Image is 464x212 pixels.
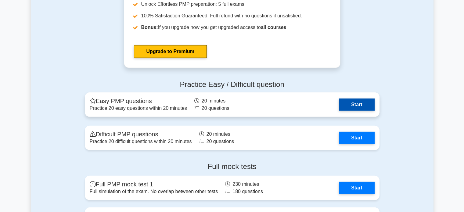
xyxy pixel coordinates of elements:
[85,162,379,171] h4: Full mock tests
[85,80,379,89] h4: Practice Easy / Difficult question
[134,45,207,58] a: Upgrade to Premium
[339,132,374,144] a: Start
[339,99,374,111] a: Start
[339,182,374,194] a: Start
